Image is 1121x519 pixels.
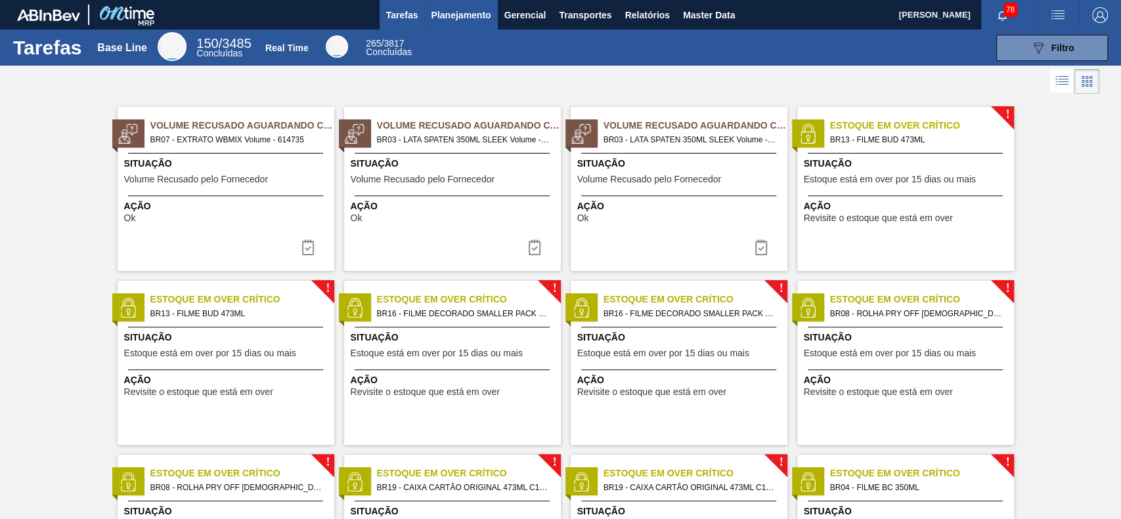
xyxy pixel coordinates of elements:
span: Revisite o estoque que está em over [804,387,953,397]
span: Estoque em Over Crítico [377,467,561,480]
span: Estoque em Over Crítico [150,467,334,480]
span: Revisite o estoque que está em over [124,387,273,397]
span: Ação [124,373,331,387]
div: Base Line [97,42,147,54]
span: 150 [196,36,218,51]
span: Estoque está em over por 15 dias ou mais [804,348,976,358]
span: Situação [804,505,1011,518]
button: icon-task-complete [292,234,324,260]
span: Ação [124,199,331,213]
span: BR08 - ROLHA PRY OFF BRAHMA 300ML [150,480,324,495]
img: status [118,472,138,491]
span: BR13 - FILME BUD 473ML [150,306,324,321]
span: Gerencial [504,7,546,23]
div: Completar tarefa: 30406204 [745,234,777,260]
span: Estoque está em over por 15 dias ou mais [804,175,976,184]
span: ! [1005,283,1009,293]
span: Situação [804,157,1011,171]
span: Estoque está em over por 15 dias ou mais [351,348,523,358]
span: Volume Recusado pelo Fornecedor [124,175,268,184]
span: BR03 - LATA SPATEN 350ML SLEEK Volume - 629876 [377,133,550,147]
span: BR19 - CAIXA CARTÃO ORIGINAL 473ML C12 SLEEK [604,480,777,495]
img: status [798,124,818,144]
span: Volume Recusado pelo Fornecedor [577,175,721,184]
span: Situação [124,505,331,518]
span: Tarefas [386,7,418,23]
span: ! [326,457,330,467]
button: Notificações [981,6,1023,24]
span: Situação [351,505,558,518]
div: Completar tarefa: 30405733 [292,234,324,260]
span: Concluídas [366,47,412,57]
img: status [798,472,818,491]
span: BR04 - FILME BC 350ML [830,480,1003,495]
span: Situação [351,157,558,171]
img: status [118,124,138,144]
span: Situação [577,157,784,171]
span: Filtro [1051,43,1074,53]
img: userActions [1050,7,1066,23]
span: BR13 - FILME BUD 473ML [830,133,1003,147]
span: / 3485 [196,36,251,51]
div: Visão em Lista [1050,69,1074,94]
span: Revisite o estoque que está em over [577,387,726,397]
span: ! [1005,110,1009,119]
div: Real Time [366,39,412,56]
span: Estoque em Over Crítico [830,293,1014,306]
img: status [345,124,364,144]
span: Relatórios [625,7,669,23]
button: Filtro [996,35,1108,61]
div: Base Line [158,32,187,61]
img: icon-task-complete [753,239,769,255]
span: BR08 - ROLHA PRY OFF BRAHMA 300ML [830,306,1003,321]
span: Volume Recusado Aguardando Ciência [377,119,561,133]
span: BR16 - FILME DECORADO SMALLER PACK 269ML [377,306,550,321]
span: Volume Recusado pelo Fornecedor [351,175,495,184]
span: Estoque em Over Crítico [377,293,561,306]
span: Ação [351,373,558,387]
img: icon-task-complete [300,239,316,255]
span: BR07 - EXTRATO WBMIX Volume - 614735 [150,133,324,147]
span: Ok [351,213,363,223]
span: Situação [577,505,784,518]
img: status [571,472,591,491]
span: Estoque está em over por 15 dias ou mais [124,348,296,358]
span: ! [779,457,783,467]
h1: Tarefas [13,40,82,55]
img: status [571,124,591,144]
span: ! [552,457,556,467]
span: BR16 - FILME DECORADO SMALLER PACK 269ML [604,306,777,321]
span: BR03 - LATA SPATEN 350ML SLEEK Volume - 629878 [604,133,777,147]
img: status [571,298,591,318]
img: Logout [1092,7,1108,23]
div: Base Line [196,38,251,58]
span: Ação [577,199,784,213]
span: Volume Recusado Aguardando Ciência [604,119,787,133]
span: Estoque em Over Crítico [604,467,787,480]
span: / 3817 [366,38,404,49]
span: Ok [577,213,589,223]
span: Situação [804,331,1011,344]
span: Estoque em Over Crítico [830,119,1014,133]
span: Ação [577,373,784,387]
span: Ação [351,199,558,213]
span: Concluídas [196,48,242,58]
span: BR19 - CAIXA CARTÃO ORIGINAL 473ML C12 SLEEK [377,480,550,495]
img: icon-task-complete [527,239,542,255]
span: Situação [124,157,331,171]
img: status [345,298,364,318]
span: Estoque em Over Crítico [150,293,334,306]
img: TNhmsLtSVTkK8tSr43FrP2fwEKptu5GPRR3wAAAABJRU5ErkJggg== [17,9,80,21]
div: Real Time [265,43,309,53]
span: Situação [124,331,331,344]
span: ! [779,283,783,293]
span: Estoque está em over por 15 dias ou mais [577,348,749,358]
img: status [798,298,818,318]
div: Visão em Cards [1074,69,1099,94]
span: Revisite o estoque que está em over [351,387,500,397]
span: Revisite o estoque que está em over [804,213,953,223]
span: Ação [804,373,1011,387]
span: 78 [1003,3,1017,17]
span: 265 [366,38,381,49]
span: Situação [351,331,558,344]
